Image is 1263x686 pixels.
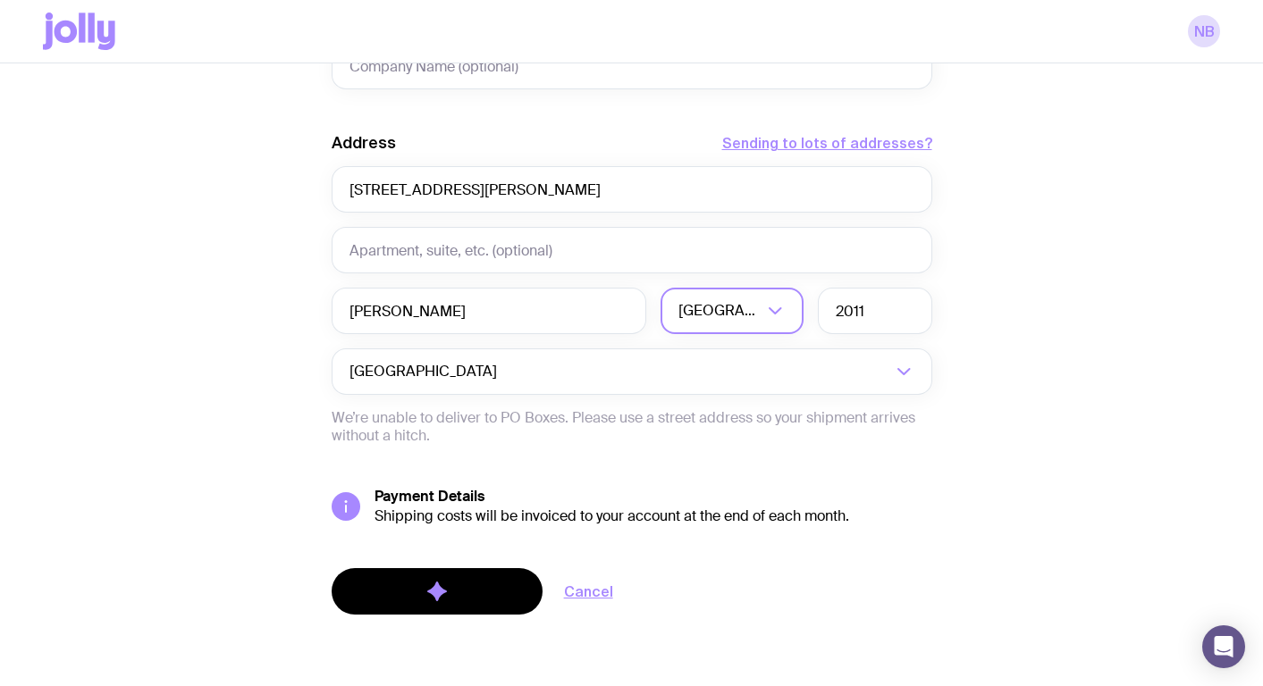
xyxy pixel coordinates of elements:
button: Sending to lots of addresses? [722,132,932,154]
input: Street Address [332,166,932,213]
div: Open Intercom Messenger [1202,625,1245,668]
span: [GEOGRAPHIC_DATA] [678,288,762,334]
input: Search for option [501,348,891,395]
input: Company Name (optional) [332,43,932,89]
div: Search for option [661,288,804,334]
p: We’re unable to deliver to PO Boxes. Please use a street address so your shipment arrives without... [332,409,932,445]
input: Apartment, suite, etc. (optional) [332,227,932,273]
span: [GEOGRAPHIC_DATA] [349,348,501,395]
div: Shipping costs will be invoiced to your account at the end of each month. [375,507,932,525]
label: Address [332,132,396,154]
a: Cancel [564,581,613,602]
input: Suburb [332,288,646,334]
a: NB [1188,15,1220,47]
input: Postcode [818,288,932,334]
h5: Payment Details [375,488,932,506]
div: Search for option [332,348,932,395]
